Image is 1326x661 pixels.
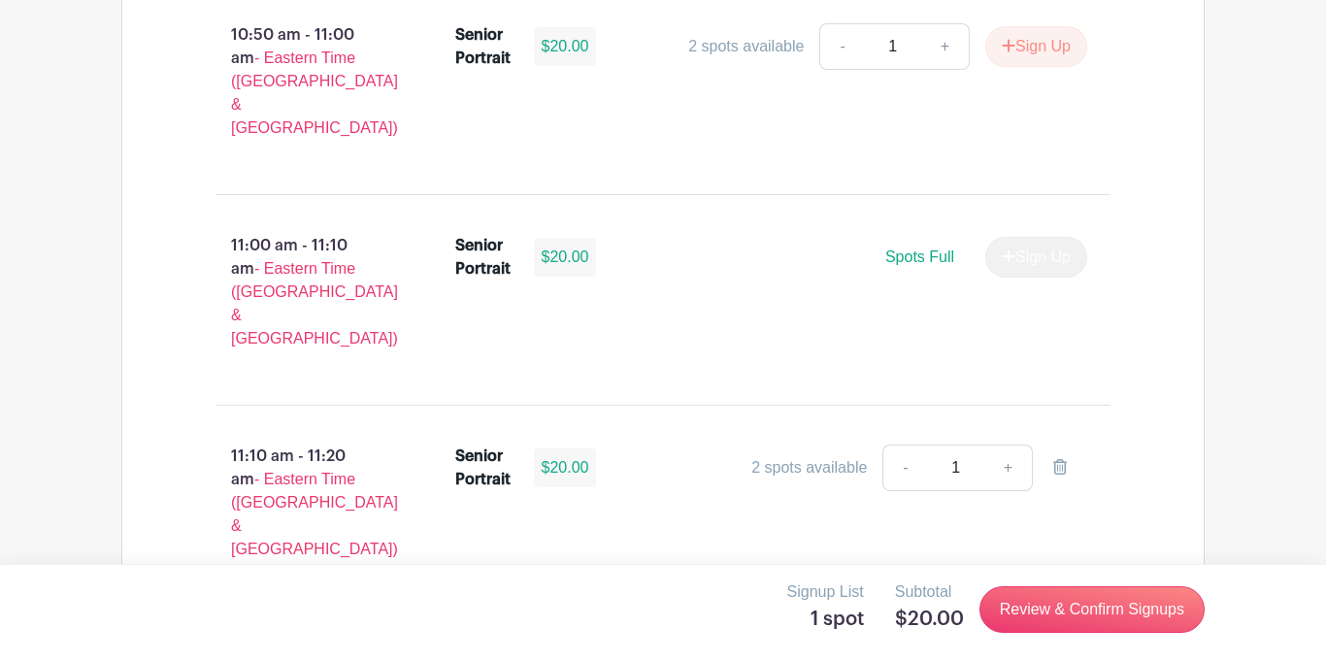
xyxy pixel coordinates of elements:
[455,445,511,491] div: Senior Portrait
[979,586,1205,633] a: Review & Confirm Signups
[184,437,424,569] p: 11:10 am - 11:20 am
[184,226,424,358] p: 11:00 am - 11:10 am
[885,248,954,265] span: Spots Full
[895,608,964,631] h5: $20.00
[184,16,424,148] p: 10:50 am - 11:00 am
[455,234,511,281] div: Senior Portrait
[231,260,398,347] span: - Eastern Time ([GEOGRAPHIC_DATA] & [GEOGRAPHIC_DATA])
[751,456,867,479] div: 2 spots available
[787,580,864,604] p: Signup List
[921,23,970,70] a: +
[688,35,804,58] div: 2 spots available
[534,448,597,487] div: $20.00
[895,580,964,604] p: Subtotal
[819,23,864,70] a: -
[984,445,1033,491] a: +
[231,50,398,136] span: - Eastern Time ([GEOGRAPHIC_DATA] & [GEOGRAPHIC_DATA])
[787,608,864,631] h5: 1 spot
[534,27,597,66] div: $20.00
[985,26,1087,67] button: Sign Up
[231,471,398,557] span: - Eastern Time ([GEOGRAPHIC_DATA] & [GEOGRAPHIC_DATA])
[882,445,927,491] a: -
[534,238,597,277] div: $20.00
[455,23,511,70] div: Senior Portrait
